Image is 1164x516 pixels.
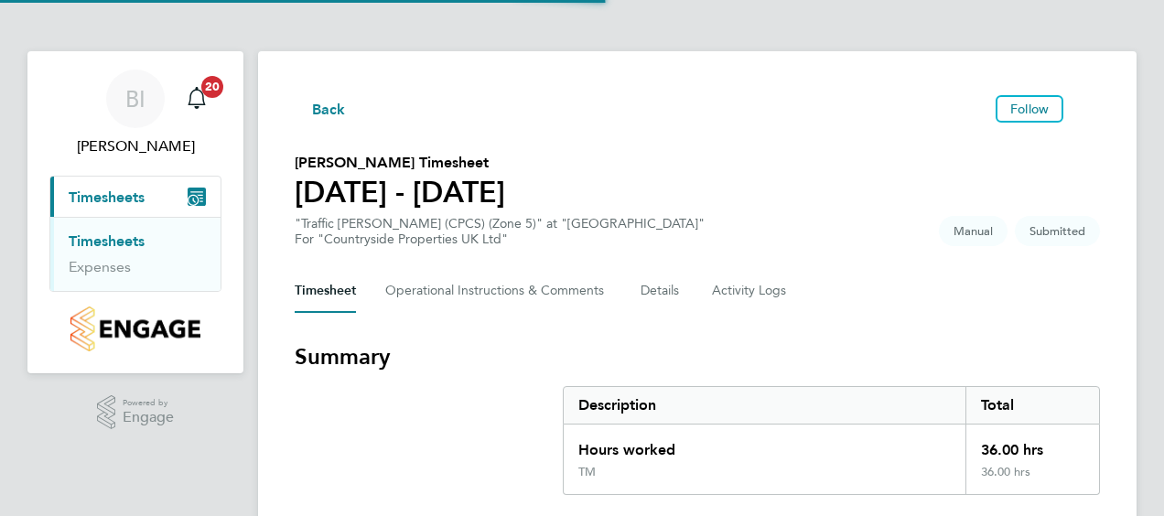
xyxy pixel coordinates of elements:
a: Expenses [69,258,131,275]
span: Ben Ioannou [49,135,221,157]
div: 36.00 hrs [965,425,1099,465]
div: Timesheets [50,217,221,291]
span: Timesheets [69,188,145,206]
div: For "Countryside Properties UK Ltd" [295,231,705,247]
span: This timesheet is Submitted. [1015,216,1100,246]
span: Follow [1010,101,1049,117]
a: Powered byEngage [97,395,175,430]
button: Timesheets Menu [1071,104,1100,113]
div: Description [564,387,965,424]
a: BI[PERSON_NAME] [49,70,221,157]
div: "Traffic [PERSON_NAME] (CPCS) (Zone 5)" at "[GEOGRAPHIC_DATA]" [295,216,705,247]
span: This timesheet was manually created. [939,216,1008,246]
button: Activity Logs [712,269,789,313]
span: BI [125,87,145,111]
img: countryside-properties-logo-retina.png [70,306,199,351]
div: Summary [563,386,1100,495]
div: Hours worked [564,425,965,465]
a: Timesheets [69,232,145,250]
button: Back [295,97,346,120]
span: Engage [123,410,174,425]
div: Total [965,387,1099,424]
button: Operational Instructions & Comments [385,269,611,313]
span: Back [312,99,346,121]
span: 20 [201,76,223,98]
nav: Main navigation [27,51,243,373]
a: 20 [178,70,215,128]
span: Powered by [123,395,174,411]
h2: [PERSON_NAME] Timesheet [295,152,505,174]
button: Timesheet [295,269,356,313]
div: 36.00 hrs [965,465,1099,494]
button: Follow [996,95,1063,123]
a: Go to home page [49,306,221,351]
button: Timesheets [50,177,221,217]
button: Details [641,269,683,313]
h3: Summary [295,342,1100,371]
div: TM [578,465,596,479]
h1: [DATE] - [DATE] [295,174,505,210]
